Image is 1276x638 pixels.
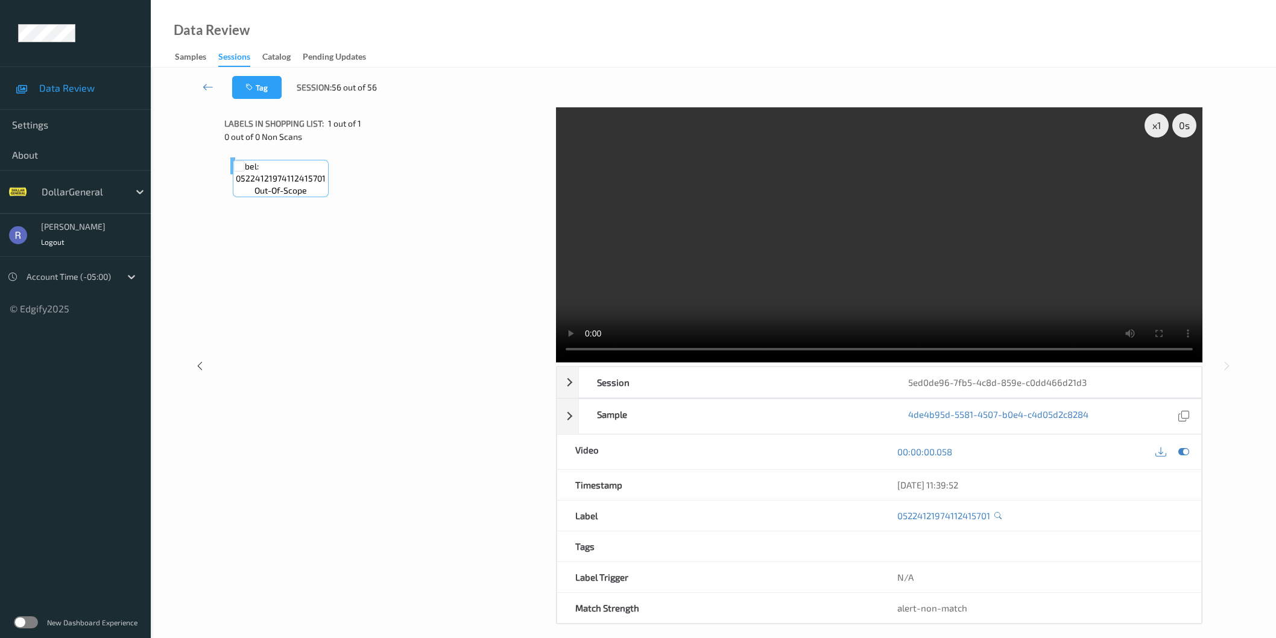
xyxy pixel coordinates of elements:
span: 1 out of 1 [328,118,361,130]
div: alert-non-match [897,602,1183,614]
a: 00:00:00.058 [897,446,952,458]
div: Catalog [262,51,291,66]
div: Label Trigger [557,562,879,592]
div: Data Review [174,24,250,36]
a: Pending Updates [303,49,378,66]
div: Sessions [218,51,250,67]
div: N/A [879,562,1201,592]
div: Tags [557,531,879,561]
div: [DATE] 11:39:52 [897,479,1183,491]
div: Sample [579,399,890,434]
div: Pending Updates [303,51,366,66]
div: Session5ed0de96-7fb5-4c8d-859e-c0dd466d21d3 [557,367,1202,398]
span: out-of-scope [254,185,307,197]
div: 0 out of 0 Non Scans [224,131,548,143]
div: Timestamp [557,470,879,500]
div: Match Strength [557,593,879,623]
div: Sample4de4b95d-5581-4507-b0e4-c4d05d2c8284 [557,399,1202,434]
div: Samples [175,51,206,66]
span: Session: [297,81,332,93]
div: 0 s [1172,113,1196,137]
a: Sessions [218,49,262,67]
div: 5ed0de96-7fb5-4c8d-859e-c0dd466d21d3 [890,367,1201,397]
button: Tag [232,76,282,99]
div: Label [557,501,879,531]
div: x 1 [1145,113,1169,137]
span: Labels in shopping list: [224,118,324,130]
span: Label: 05224121974112415701 [236,160,326,185]
div: Session [579,367,890,397]
a: 05224121974112415701 [897,510,990,522]
a: Catalog [262,49,303,66]
a: 4de4b95d-5581-4507-b0e4-c4d05d2c8284 [908,408,1088,425]
div: Video [557,435,879,469]
a: Samples [175,49,218,66]
span: 56 out of 56 [332,81,377,93]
